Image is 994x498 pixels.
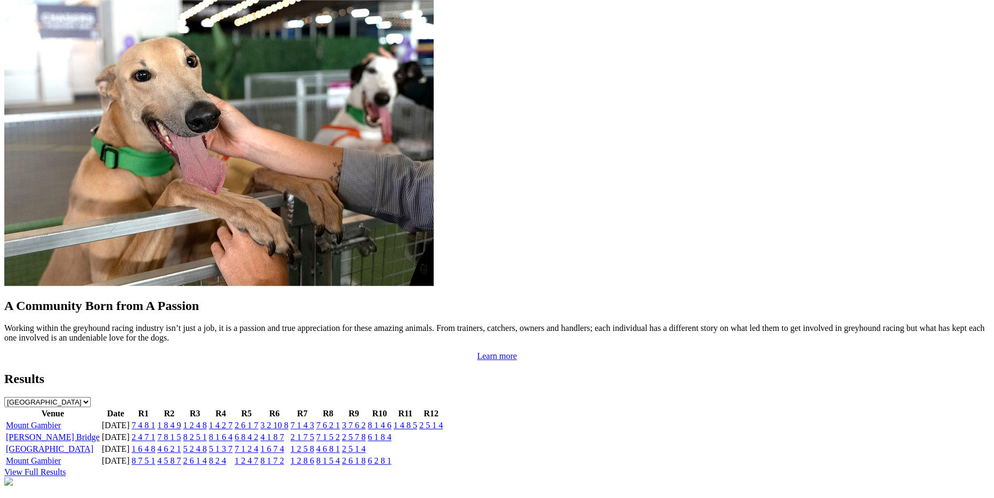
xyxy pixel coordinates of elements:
a: 3 7 6 2 [342,421,366,430]
td: [DATE] [101,420,130,431]
h2: Results [4,372,990,386]
th: R9 [341,408,366,419]
a: View Full Results [4,467,66,477]
h2: A Community Born from A Passion [4,299,990,313]
a: Mount Gambier [6,421,61,430]
a: [GEOGRAPHIC_DATA] [6,444,93,453]
th: R2 [157,408,181,419]
a: 8 2 5 1 [183,432,207,442]
td: [DATE] [101,444,130,454]
a: 2 5 1 4 [419,421,443,430]
a: 2 5 1 4 [342,444,366,453]
a: 2 1 7 5 [290,432,314,442]
a: 8 2 4 [209,456,226,465]
th: R12 [419,408,443,419]
th: R5 [234,408,259,419]
td: [DATE] [101,432,130,443]
th: R6 [260,408,289,419]
a: 6 1 8 4 [368,432,391,442]
a: 2 4 7 1 [131,432,155,442]
a: 4 6 8 1 [316,444,340,453]
a: 5 1 3 7 [209,444,232,453]
img: chasers_homepage.jpg [4,477,13,486]
a: 2 5 7 8 [342,432,366,442]
a: 1 4 2 7 [209,421,232,430]
a: Mount Gambier [6,456,61,465]
a: 4 6 2 1 [157,444,181,453]
th: Venue [5,408,100,419]
a: 7 6 2 1 [316,421,340,430]
a: 1 8 4 9 [157,421,181,430]
a: 7 1 5 2 [316,432,340,442]
a: 4 5 8 7 [157,456,181,465]
a: 1 4 8 5 [393,421,417,430]
a: 1 2 4 8 [183,421,207,430]
a: 1 6 7 4 [260,444,284,453]
a: 2 6 1 7 [235,421,258,430]
a: Learn more [477,351,517,360]
a: 3 2 10 8 [260,421,288,430]
a: 7 1 4 3 [290,421,314,430]
p: Working within the greyhound racing industry isn’t just a job, it is a passion and true appreciat... [4,323,990,343]
a: 7 1 2 4 [235,444,258,453]
a: 6 8 4 2 [235,432,258,442]
th: R3 [182,408,207,419]
a: 6 2 8 1 [368,456,391,465]
th: R11 [393,408,418,419]
a: 7 4 8 1 [131,421,155,430]
a: 5 2 4 8 [183,444,207,453]
a: 2 6 1 4 [183,456,207,465]
a: 8 1 5 4 [316,456,340,465]
th: R10 [367,408,392,419]
th: R1 [131,408,156,419]
a: 8 1 6 4 [209,432,232,442]
th: R4 [208,408,233,419]
a: [PERSON_NAME] Bridge [6,432,100,442]
a: 1 2 4 7 [235,456,258,465]
th: Date [101,408,130,419]
a: 4 1 8 7 [260,432,284,442]
a: 1 2 5 8 [290,444,314,453]
a: 7 8 1 5 [157,432,181,442]
a: 2 6 1 8 [342,456,366,465]
th: R7 [290,408,315,419]
a: 1 2 8 6 [290,456,314,465]
td: [DATE] [101,456,130,466]
a: 1 6 4 8 [131,444,155,453]
th: R8 [316,408,340,419]
a: 8 7 5 1 [131,456,155,465]
a: 8 1 7 2 [260,456,284,465]
a: 8 1 4 6 [368,421,391,430]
